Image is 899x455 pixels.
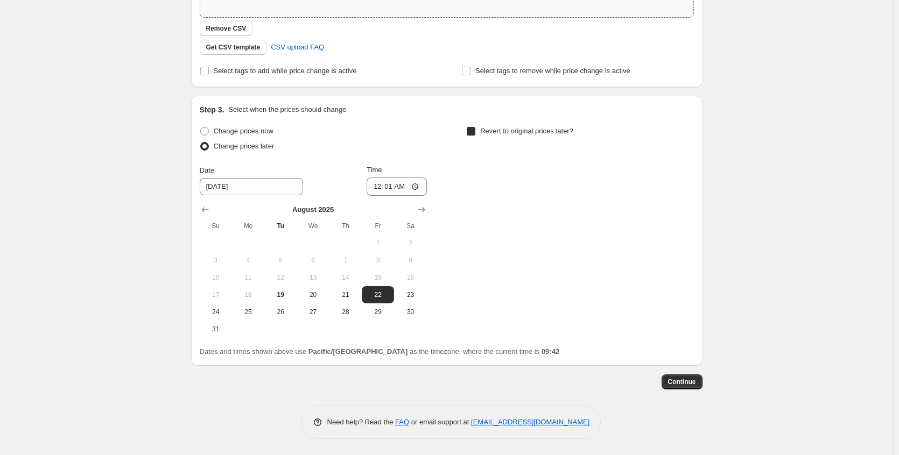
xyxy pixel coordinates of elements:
span: 23 [398,290,422,299]
span: 28 [334,308,357,316]
span: 19 [269,290,292,299]
th: Thursday [329,217,362,234]
span: 24 [204,308,228,316]
span: Continue [668,378,696,386]
th: Friday [362,217,394,234]
button: Today Tuesday August 19 2025 [264,286,297,303]
span: 10 [204,273,228,282]
button: Remove CSV [200,21,253,36]
button: Show previous month, July 2025 [198,202,213,217]
button: Saturday August 23 2025 [394,286,426,303]
span: Fr [366,222,390,230]
button: Friday August 22 2025 [362,286,394,303]
button: Thursday August 21 2025 [329,286,362,303]
input: 8/19/2025 [200,178,303,195]
span: 31 [204,325,228,333]
span: 2 [398,239,422,247]
span: 16 [398,273,422,282]
th: Monday [232,217,264,234]
span: Time [367,166,382,174]
span: Mo [236,222,260,230]
span: 30 [398,308,422,316]
span: Revert to original prices later? [480,127,573,135]
p: Select when the prices should change [228,104,346,115]
b: 09:42 [542,347,559,356]
span: 14 [334,273,357,282]
span: Need help? Read the [327,418,396,426]
span: 20 [301,290,325,299]
button: Sunday August 3 2025 [200,252,232,269]
button: Saturday August 16 2025 [394,269,426,286]
span: 18 [236,290,260,299]
span: 25 [236,308,260,316]
span: 9 [398,256,422,265]
span: 29 [366,308,390,316]
button: Tuesday August 26 2025 [264,303,297,321]
button: Friday August 29 2025 [362,303,394,321]
button: Wednesday August 6 2025 [297,252,329,269]
b: Pacific/[GEOGRAPHIC_DATA] [308,347,408,356]
span: Th [334,222,357,230]
span: Date [200,166,214,174]
span: 15 [366,273,390,282]
button: Wednesday August 27 2025 [297,303,329,321]
span: or email support at [409,418,471,426]
th: Saturday [394,217,426,234]
button: Saturday August 30 2025 [394,303,426,321]
span: Select tags to add while price change is active [214,67,357,75]
span: 5 [269,256,292,265]
button: Get CSV template [200,40,267,55]
span: We [301,222,325,230]
a: [EMAIL_ADDRESS][DOMAIN_NAME] [471,418,589,426]
span: 22 [366,290,390,299]
span: Get CSV template [206,43,261,52]
span: 11 [236,273,260,282]
button: Friday August 8 2025 [362,252,394,269]
span: 7 [334,256,357,265]
button: Friday August 1 2025 [362,234,394,252]
th: Sunday [200,217,232,234]
button: Sunday August 10 2025 [200,269,232,286]
button: Wednesday August 20 2025 [297,286,329,303]
span: Change prices later [214,142,275,150]
span: CSV upload FAQ [271,42,324,53]
span: Remove CSV [206,24,247,33]
button: Show next month, September 2025 [414,202,429,217]
button: Tuesday August 5 2025 [264,252,297,269]
span: Sa [398,222,422,230]
span: 17 [204,290,228,299]
span: 26 [269,308,292,316]
span: Tu [269,222,292,230]
a: CSV upload FAQ [264,39,331,56]
th: Wednesday [297,217,329,234]
span: 12 [269,273,292,282]
button: Tuesday August 12 2025 [264,269,297,286]
span: 8 [366,256,390,265]
span: Su [204,222,228,230]
button: Saturday August 9 2025 [394,252,426,269]
button: Sunday August 24 2025 [200,303,232,321]
button: Sunday August 31 2025 [200,321,232,338]
button: Sunday August 17 2025 [200,286,232,303]
button: Continue [662,374,703,389]
span: 13 [301,273,325,282]
th: Tuesday [264,217,297,234]
button: Thursday August 28 2025 [329,303,362,321]
span: 6 [301,256,325,265]
span: 1 [366,239,390,247]
span: Dates and times shown above use as the timezone, where the current time is [200,347,560,356]
input: 12:00 [367,177,427,196]
button: Monday August 11 2025 [232,269,264,286]
button: Wednesday August 13 2025 [297,269,329,286]
h2: Step 3. [200,104,224,115]
button: Thursday August 7 2025 [329,252,362,269]
span: 4 [236,256,260,265]
button: Monday August 4 2025 [232,252,264,269]
button: Thursday August 14 2025 [329,269,362,286]
button: Monday August 25 2025 [232,303,264,321]
button: Friday August 15 2025 [362,269,394,286]
span: Select tags to remove while price change is active [475,67,630,75]
button: Monday August 18 2025 [232,286,264,303]
span: Change prices now [214,127,273,135]
span: 3 [204,256,228,265]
